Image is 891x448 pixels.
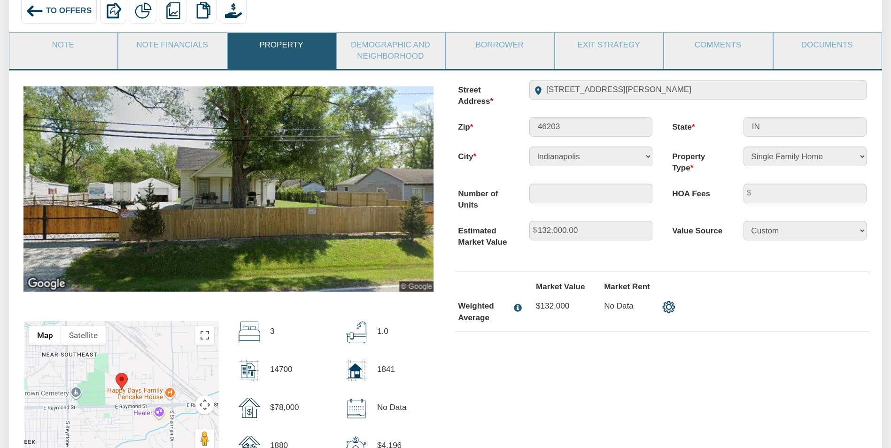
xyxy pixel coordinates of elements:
[448,117,519,133] label: Zip
[61,326,106,345] button: Show satellite imagery
[377,321,388,342] p: 1.0
[448,184,519,211] label: Number of Units
[135,2,152,19] img: partial.png
[377,398,407,418] p: No Data
[346,398,368,420] img: sold_date.svg
[662,221,734,237] label: Value Source
[377,359,395,380] p: 1841
[664,33,771,57] a: Comments
[662,117,734,133] label: State
[555,33,662,57] a: Exit Strategy
[346,359,368,381] img: home_size.svg
[195,2,212,19] img: copy.png
[228,33,335,57] a: Property
[448,221,519,248] label: Estimated Market Value
[195,326,214,345] button: Toggle fullscreen view
[195,395,214,414] button: Map camera controls
[116,373,128,390] div: Marker
[774,33,881,57] a: Documents
[446,33,553,57] a: Borrower
[239,359,261,381] img: lot_size.svg
[46,6,92,15] span: To Offers
[604,301,652,312] p: No Data
[662,184,734,200] label: HOA Fees
[662,147,734,174] label: Property Type
[270,321,275,342] p: 3
[29,326,61,345] button: Show street map
[9,33,116,57] a: Note
[23,86,434,291] img: 576457
[118,33,225,57] a: Note Financials
[270,359,292,380] p: 14700
[458,301,509,324] div: Weighted Average
[105,2,122,19] img: export.svg
[448,80,519,107] label: Street Address
[239,321,261,343] img: beds.svg
[195,429,214,448] button: Drag Pegman onto the map to open Street View
[26,2,44,20] img: back_arrow_left_icon.svg
[662,301,675,314] img: settings.png
[346,321,368,343] img: bath.svg
[270,398,299,418] p: $78,000
[526,281,594,293] label: Market Value
[225,2,242,19] img: purchase_offer.png
[165,2,182,19] img: reports.png
[448,147,519,162] label: City
[594,281,662,293] label: Market Rent
[536,301,584,312] p: $132,000
[337,33,444,69] a: Demographic and Neighborhood
[239,398,261,418] img: sold_price.svg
